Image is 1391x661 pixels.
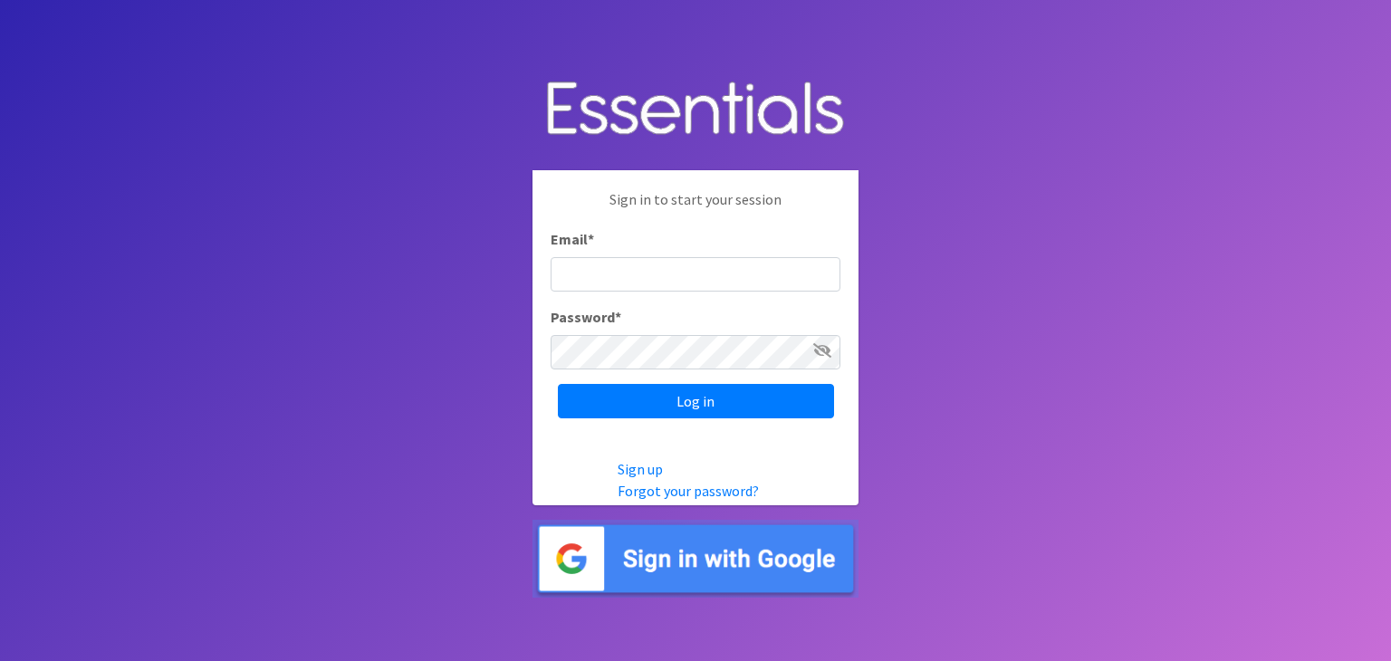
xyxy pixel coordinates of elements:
a: Forgot your password? [618,482,759,500]
img: Sign in with Google [532,520,859,599]
label: Email [551,228,594,250]
p: Sign in to start your session [551,188,840,228]
input: Log in [558,384,834,418]
abbr: required [615,308,621,326]
abbr: required [588,230,594,248]
label: Password [551,306,621,328]
a: Sign up [618,460,663,478]
img: Human Essentials [532,63,859,157]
